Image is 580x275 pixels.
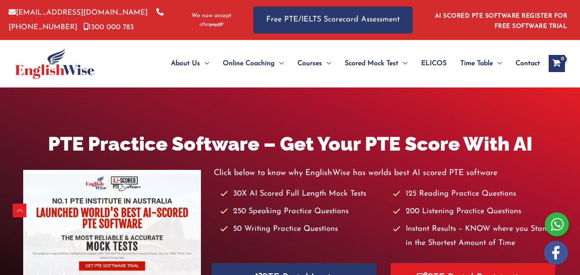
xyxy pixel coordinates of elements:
[460,48,493,79] span: Time Table
[84,24,134,31] a: 1300 000 783
[345,48,398,79] span: Scored Mock Test
[253,6,413,33] a: Free PTE/IELTS Scorecard Assessment
[393,222,557,251] li: Instant Results – KNOW where you Stand in the Shortest Amount of Time
[214,166,557,180] p: Click below to know why EnglishWise has worlds best AI scored PTE software
[544,241,568,265] img: white-facebook.png
[223,48,275,79] span: Online Coaching
[220,222,384,236] li: 50 Writing Practice Questions
[220,205,384,219] li: 250 Speaking Practice Questions
[15,48,94,79] img: cropped-ew-logo
[393,187,557,201] li: 125 Reading Practice Questions
[322,48,331,79] span: Menu Toggle
[338,48,414,79] a: Scored Mock TestMenu Toggle
[150,48,540,79] nav: Site Navigation: Main Menu
[291,48,338,79] a: CoursesMenu Toggle
[453,48,509,79] a: Time TableMenu Toggle
[216,48,291,79] a: Online CoachingMenu Toggle
[430,6,571,34] aside: Header Widget 1
[298,48,322,79] span: Courses
[275,48,284,79] span: Menu Toggle
[191,12,231,20] span: We now accept
[549,55,565,72] a: View Shopping Cart, empty
[164,48,216,79] a: About UsMenu Toggle
[9,9,164,30] a: [PHONE_NUMBER]
[171,48,200,79] span: About Us
[9,9,148,16] a: [EMAIL_ADDRESS][DOMAIN_NAME]
[421,48,446,79] span: ELICOS
[398,48,407,79] span: Menu Toggle
[435,13,568,30] a: AI SCORED PTE SOFTWARE REGISTER FOR FREE SOFTWARE TRIAL
[516,48,540,79] span: Contact
[23,130,557,157] h1: PTE Practice Software – Get Your PTE Score With AI
[393,205,557,219] li: 200 Listening Practice Questions
[493,48,502,79] span: Menu Toggle
[200,48,209,79] span: Menu Toggle
[200,22,223,27] img: Afterpay-Logo
[509,48,540,79] a: Contact
[414,48,453,79] a: ELICOS
[220,187,384,201] li: 30X AI Scored Full Length Mock Tests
